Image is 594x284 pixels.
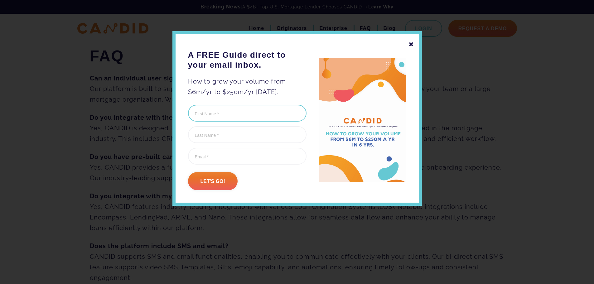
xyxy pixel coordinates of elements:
p: How to grow your volume from $6m/yr to $250m/yr [DATE]. [188,76,307,97]
input: Let's go! [188,172,238,190]
input: Last Name * [188,126,307,143]
h3: A FREE Guide direct to your email inbox. [188,50,307,70]
input: Email * [188,148,307,165]
div: ✖ [408,39,414,50]
input: First Name * [188,105,307,122]
img: A FREE Guide direct to your email inbox. [319,58,406,182]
